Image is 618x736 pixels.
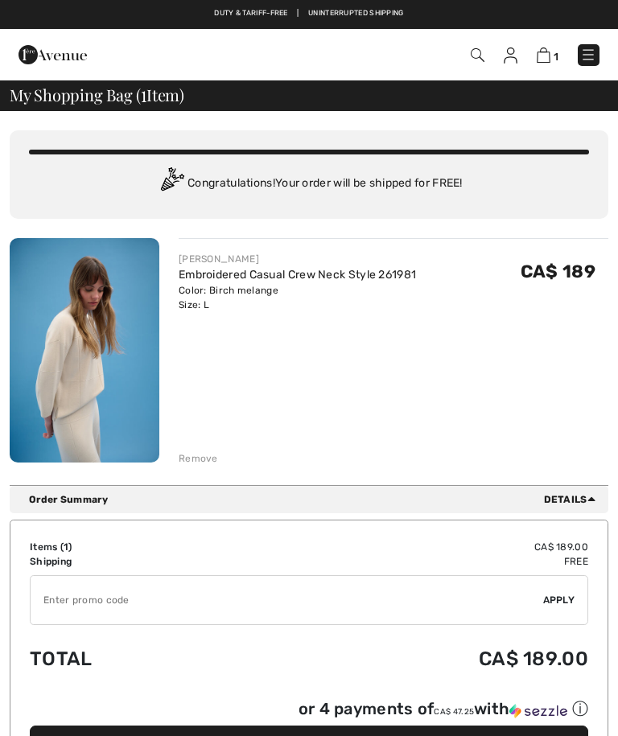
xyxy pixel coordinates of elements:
td: Total [30,631,233,686]
td: CA$ 189.00 [233,631,588,686]
div: Order Summary [29,492,602,507]
img: Shopping Bag [537,47,550,63]
span: CA$ 47.25 [434,707,474,717]
span: Apply [543,593,575,607]
a: 1ère Avenue [19,47,87,61]
span: CA$ 189 [521,261,595,282]
td: Items ( ) [30,540,233,554]
span: My Shopping Bag ( Item) [10,87,184,103]
div: [PERSON_NAME] [179,252,416,266]
img: My Info [504,47,517,64]
td: Shipping [30,554,233,569]
input: Promo code [31,576,543,624]
img: Menu [580,47,596,63]
img: Embroidered Casual Crew Neck Style 261981 [10,238,159,463]
img: Sezzle [509,704,567,718]
img: 1ère Avenue [19,39,87,71]
td: Free [233,554,588,569]
div: Color: Birch melange Size: L [179,283,416,312]
span: 1 [64,541,68,553]
div: or 4 payments of with [299,698,588,720]
img: Congratulation2.svg [155,167,187,199]
span: 1 [554,51,558,63]
div: Congratulations! Your order will be shipped for FREE! [29,167,589,199]
div: Remove [179,451,218,466]
a: 1 [537,47,558,64]
td: CA$ 189.00 [233,540,588,554]
span: Details [544,492,602,507]
div: or 4 payments ofCA$ 47.25withSezzle Click to learn more about Sezzle [30,698,588,726]
span: 1 [141,83,146,104]
a: Embroidered Casual Crew Neck Style 261981 [179,268,416,282]
img: Search [471,48,484,62]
